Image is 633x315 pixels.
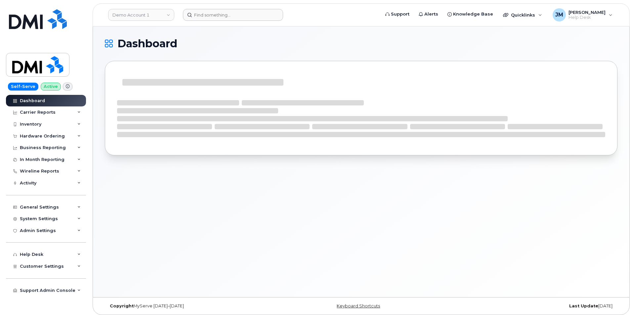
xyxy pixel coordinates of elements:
span: Dashboard [117,39,177,49]
a: Keyboard Shortcuts [337,303,380,308]
div: [DATE] [446,303,617,309]
strong: Copyright [110,303,134,308]
div: MyServe [DATE]–[DATE] [105,303,276,309]
strong: Last Update [569,303,598,308]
